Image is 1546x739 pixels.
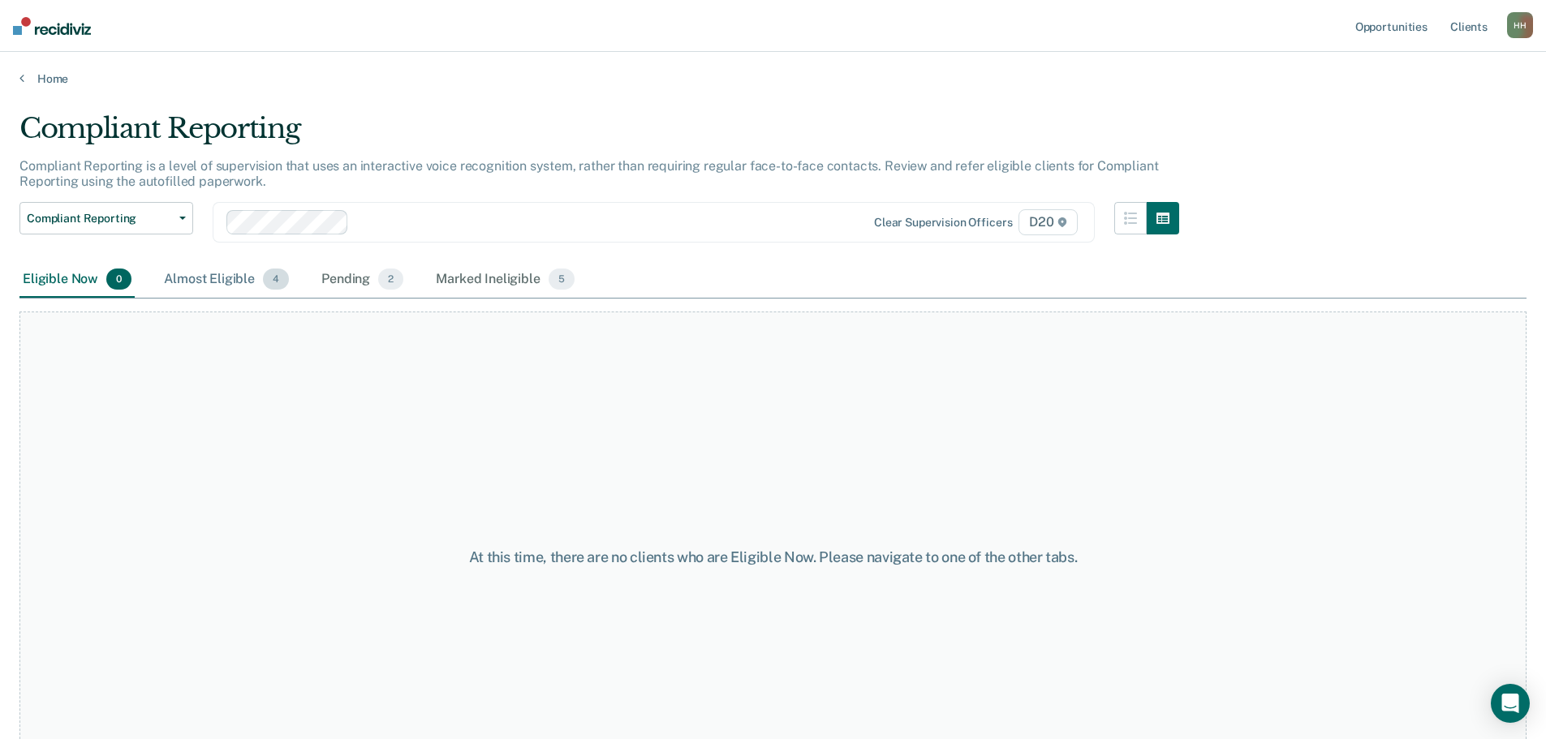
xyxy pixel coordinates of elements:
span: Compliant Reporting [27,212,173,226]
span: 2 [378,269,403,290]
span: 4 [263,269,289,290]
img: Recidiviz [13,17,91,35]
span: 0 [106,269,131,290]
div: H H [1507,12,1533,38]
div: Open Intercom Messenger [1491,684,1530,723]
div: Pending2 [318,262,407,298]
p: Compliant Reporting is a level of supervision that uses an interactive voice recognition system, ... [19,158,1158,189]
div: Marked Ineligible5 [433,262,578,298]
div: Almost Eligible4 [161,262,292,298]
div: Clear supervision officers [874,216,1012,230]
button: HH [1507,12,1533,38]
span: 5 [549,269,575,290]
button: Compliant Reporting [19,202,193,234]
div: Eligible Now0 [19,262,135,298]
div: Compliant Reporting [19,112,1179,158]
div: At this time, there are no clients who are Eligible Now. Please navigate to one of the other tabs. [397,548,1150,566]
a: Home [19,71,1527,86]
span: D20 [1018,209,1077,235]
